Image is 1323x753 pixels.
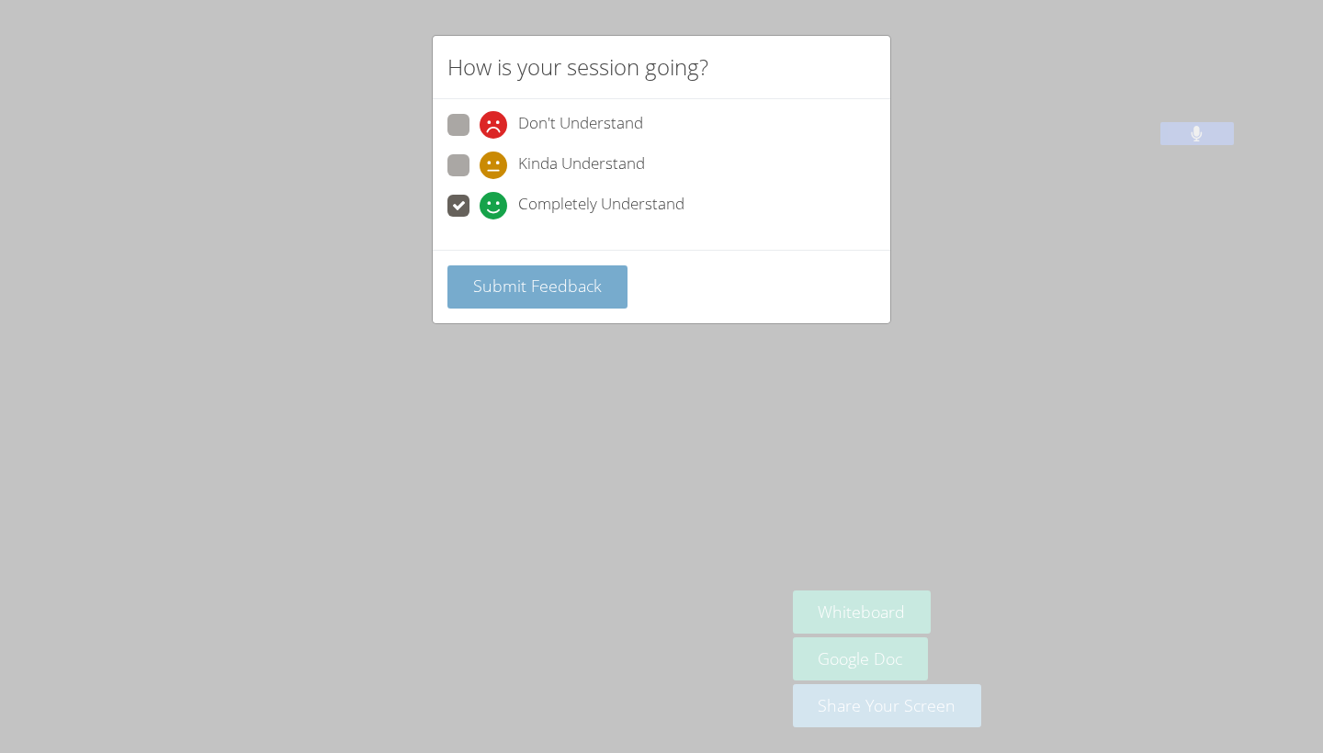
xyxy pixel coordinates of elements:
button: Submit Feedback [447,265,628,309]
span: Don't Understand [518,111,643,139]
span: Submit Feedback [473,275,602,297]
span: Kinda Understand [518,152,645,179]
span: Completely Understand [518,192,684,219]
h2: How is your session going? [447,51,708,84]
